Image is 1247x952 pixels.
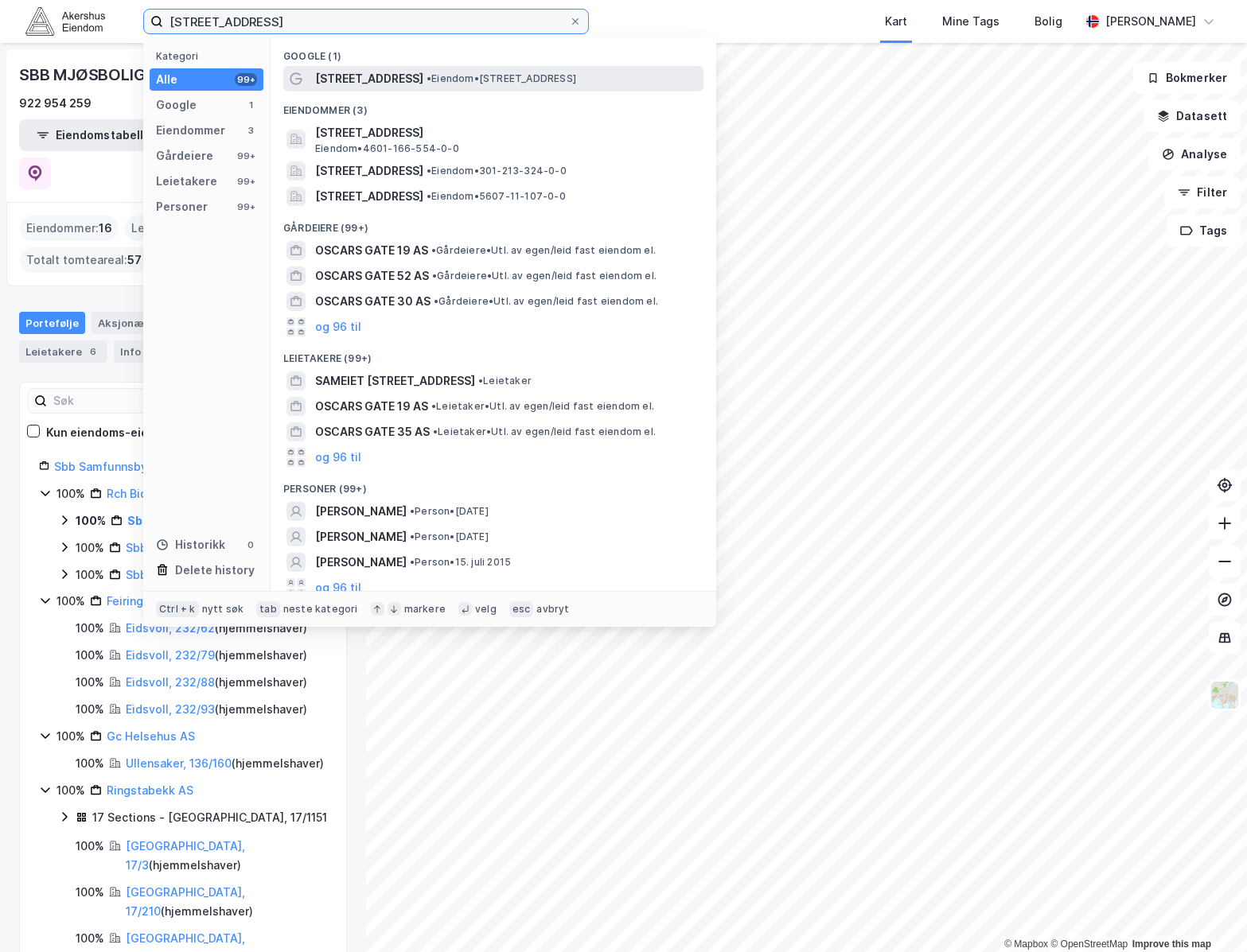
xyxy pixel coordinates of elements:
span: [PERSON_NAME] [315,553,407,572]
span: OSCARS GATE 52 AS [315,266,429,286]
div: Ctrl + k [156,601,199,617]
div: 99+ [235,150,257,162]
div: 1 [244,99,257,111]
div: 100% [57,727,85,746]
div: 6 [85,344,101,359]
div: Leietakere [156,172,217,191]
div: esc [509,601,534,617]
div: Totalt tomteareal : [20,247,185,273]
div: Delete history [175,561,255,580]
a: Sbb Mjøsbolig AS [127,514,226,527]
div: 100% [76,837,104,856]
span: • [478,375,483,387]
input: Søk [47,389,221,413]
a: Mapbox [1004,938,1048,950]
div: ( hjemmelshaver ) [126,837,327,875]
button: og 96 til [315,578,361,597]
span: Person • [DATE] [410,505,489,518]
div: Personer [156,197,208,216]
span: Person • 15. juli 2015 [410,556,511,569]
div: Google [156,95,197,115]
span: [STREET_ADDRESS] [315,69,423,88]
div: Eiendommer (3) [271,91,716,120]
span: OSCARS GATE 19 AS [315,241,428,260]
button: Datasett [1144,100,1241,132]
div: 17 Sections - [GEOGRAPHIC_DATA], 17/1151 [92,808,327,827]
div: Eiendommer [156,121,225,140]
span: Leietaker • Utl. av egen/leid fast eiendom el. [431,400,654,413]
div: 100% [76,619,104,638]
a: [GEOGRAPHIC_DATA], 17/3 [126,839,245,872]
span: [STREET_ADDRESS] [315,123,697,142]
div: ( hjemmelshaver ) [126,646,307,665]
a: Eidsvoll, 232/88 [126,675,215,689]
div: Leietakere (99+) [271,340,716,368]
a: Improve this map [1132,938,1211,950]
span: Eiendom • 301-213-324-0-0 [427,165,567,177]
span: • [410,556,415,568]
a: Sbb Samfunnsbygg AS [54,460,180,473]
a: Ullensaker, 136/160 [126,756,232,770]
div: 100% [76,565,104,585]
div: ( hjemmelshaver ) [126,700,307,719]
button: Analyse [1148,138,1241,170]
div: 100% [57,592,85,611]
input: Søk på adresse, matrikkel, gårdeiere, leietakere eller personer [163,10,569,33]
button: Eiendomstabell [19,119,161,151]
span: 16 [99,219,112,238]
div: Aksjonærer [92,312,166,334]
span: [STREET_ADDRESS] [315,187,423,206]
span: Eiendom • [STREET_ADDRESS] [427,72,576,85]
a: Gc Helsehus AS [107,729,195,743]
button: Filter [1164,177,1241,208]
span: 57 319 ㎡ [127,251,179,270]
div: 99+ [235,175,257,188]
div: Google (1) [271,37,716,66]
div: 100% [76,538,104,558]
div: avbryt [536,603,569,616]
div: Kategori [156,50,263,62]
a: Rch Bidco AS [107,487,179,500]
span: • [434,295,438,307]
div: tab [256,601,280,617]
span: • [431,244,436,256]
div: Alle [156,70,177,89]
div: neste kategori [283,603,358,616]
div: 100% [76,929,104,948]
div: 100% [76,754,104,773]
span: • [410,505,415,517]
div: 100% [57,484,85,503]
div: 3 [244,124,257,137]
div: 922 954 259 [19,94,92,113]
span: Gårdeiere • Utl. av egen/leid fast eiendom el. [434,295,658,308]
div: Kart [885,12,907,31]
div: nytt søk [202,603,244,616]
div: 100% [76,511,106,530]
div: ( hjemmelshaver ) [126,619,307,638]
span: Leietaker • Utl. av egen/leid fast eiendom el. [433,425,656,438]
div: 0 [244,538,257,551]
div: Kun eiendoms-eierskap [46,423,180,442]
span: • [427,72,431,84]
div: velg [475,603,497,616]
a: Feiring Eiendom AS [107,594,212,608]
div: 100% [76,700,104,719]
span: [PERSON_NAME] [315,502,407,521]
span: Eiendom • 4601-166-554-0-0 [315,142,459,155]
div: [PERSON_NAME] [1105,12,1196,31]
div: markere [404,603,446,616]
span: OSCARS GATE 19 AS [315,397,428,416]
button: Tags [1167,215,1241,247]
a: Sbb Ml [PERSON_NAME] AS [126,541,276,554]
span: [PERSON_NAME] [315,527,407,546]
a: OpenStreetMap [1050,938,1128,950]
div: Portefølje [19,312,85,334]
div: Historikk [156,535,225,554]
div: SBB MJØSBOLIG AS [19,62,173,87]
div: Gårdeiere (99+) [271,209,716,238]
span: • [433,425,438,437]
span: • [432,270,437,282]
span: OSCARS GATE 30 AS [315,292,431,311]
span: Leietaker [478,375,532,387]
div: Personer (99+) [271,470,716,499]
